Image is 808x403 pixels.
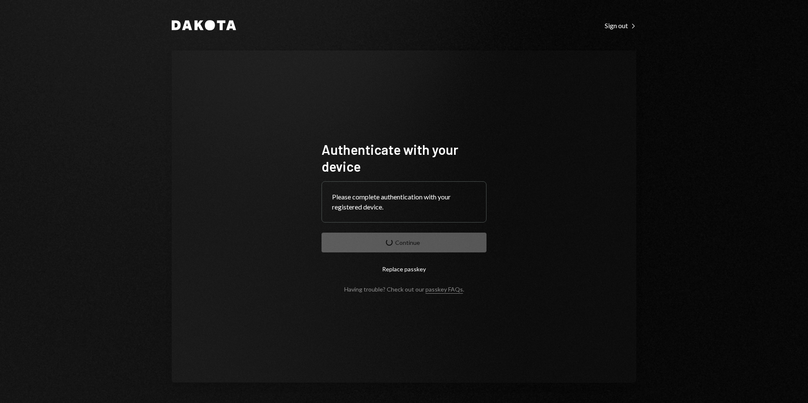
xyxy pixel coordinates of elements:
[605,21,636,30] a: Sign out
[322,141,486,175] h1: Authenticate with your device
[322,259,486,279] button: Replace passkey
[425,286,463,294] a: passkey FAQs
[344,286,464,293] div: Having trouble? Check out our .
[332,192,476,212] div: Please complete authentication with your registered device.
